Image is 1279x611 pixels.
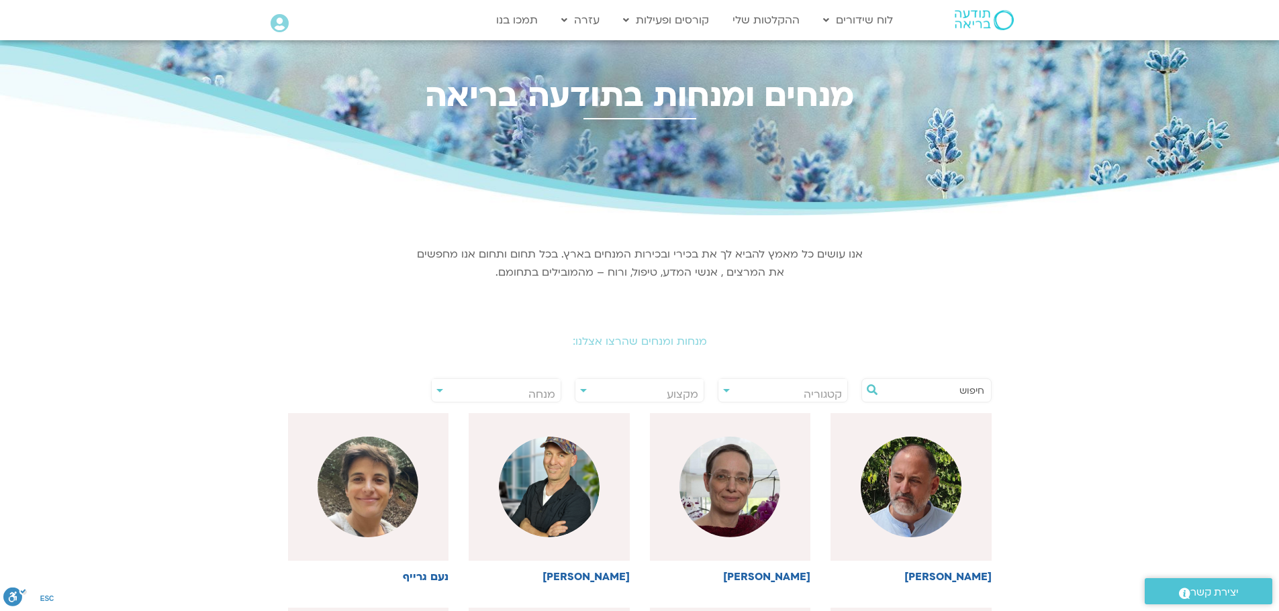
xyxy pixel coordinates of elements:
span: קטגוריה [804,387,842,402]
a: עזרה [555,7,606,33]
h6: [PERSON_NAME] [650,571,811,583]
h6: נעם גרייף [288,571,449,583]
h2: מנחות ומנחים שהרצו אצלנו: [264,335,1016,347]
span: מקצוע [667,387,698,402]
img: %D7%91%D7%A8%D7%95%D7%9A-%D7%A8%D7%96.png [861,437,961,537]
h2: מנחים ומנחות בתודעה בריאה [264,77,1016,114]
a: ההקלטות שלי [726,7,806,33]
a: נעם גרייף [288,413,449,583]
a: [PERSON_NAME] [650,413,811,583]
a: לוח שידורים [816,7,900,33]
img: %D7%96%D7%99%D7%95%D7%90%D7%9F-.png [499,437,600,537]
img: %D7%A0%D7%A2%D7%9D-%D7%92%D7%A8%D7%99%D7%99%D7%A3-1.jpg [318,437,418,537]
h6: [PERSON_NAME] [831,571,992,583]
a: תמכו בנו [489,7,544,33]
a: [PERSON_NAME] [831,413,992,583]
img: תודעה בריאה [955,10,1014,30]
img: %D7%93%D7%A0%D7%94-%D7%92%D7%A0%D7%99%D7%94%D7%A8.png [679,437,780,537]
span: יצירת קשר [1190,584,1239,602]
a: קורסים ופעילות [616,7,716,33]
a: יצירת קשר [1145,578,1272,604]
h6: [PERSON_NAME] [469,571,630,583]
input: חיפוש [882,379,984,402]
span: מנחה [528,387,555,402]
a: [PERSON_NAME] [469,413,630,583]
p: אנו עושים כל מאמץ להביא לך את בכירי ובכירות המנחים בארץ. בכל תחום ותחום אנו מחפשים את המרצים , אנ... [415,245,865,282]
